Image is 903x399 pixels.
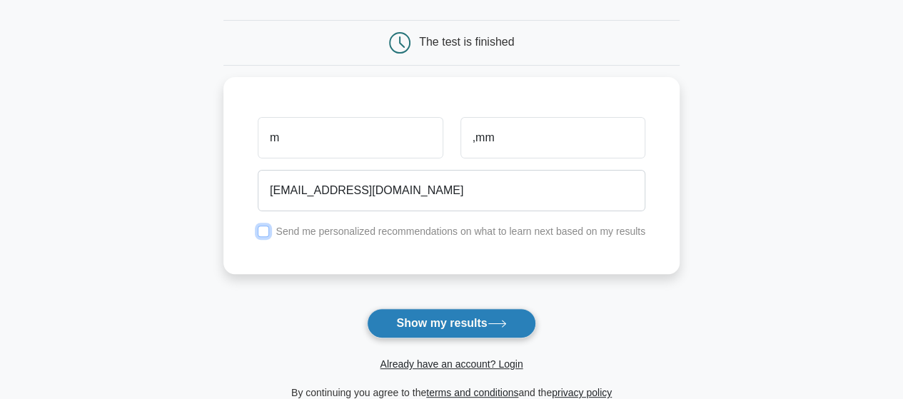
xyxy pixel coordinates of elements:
[460,117,645,158] input: Last name
[276,226,645,237] label: Send me personalized recommendations on what to learn next based on my results
[258,117,443,158] input: First name
[380,358,523,370] a: Already have an account? Login
[552,387,612,398] a: privacy policy
[258,170,645,211] input: Email
[367,308,535,338] button: Show my results
[426,387,518,398] a: terms and conditions
[419,36,514,48] div: The test is finished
